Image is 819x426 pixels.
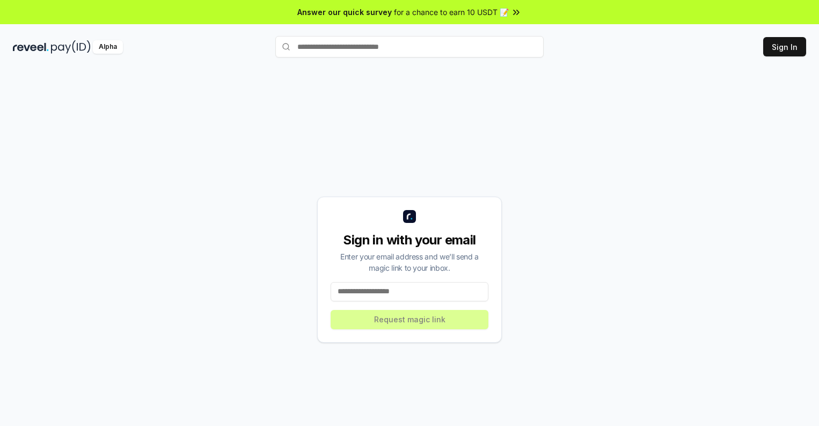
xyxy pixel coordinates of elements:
[763,37,806,56] button: Sign In
[51,40,91,54] img: pay_id
[331,232,488,249] div: Sign in with your email
[93,40,123,54] div: Alpha
[297,6,392,18] span: Answer our quick survey
[13,40,49,54] img: reveel_dark
[394,6,509,18] span: for a chance to earn 10 USDT 📝
[331,251,488,273] div: Enter your email address and we’ll send a magic link to your inbox.
[403,210,416,223] img: logo_small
